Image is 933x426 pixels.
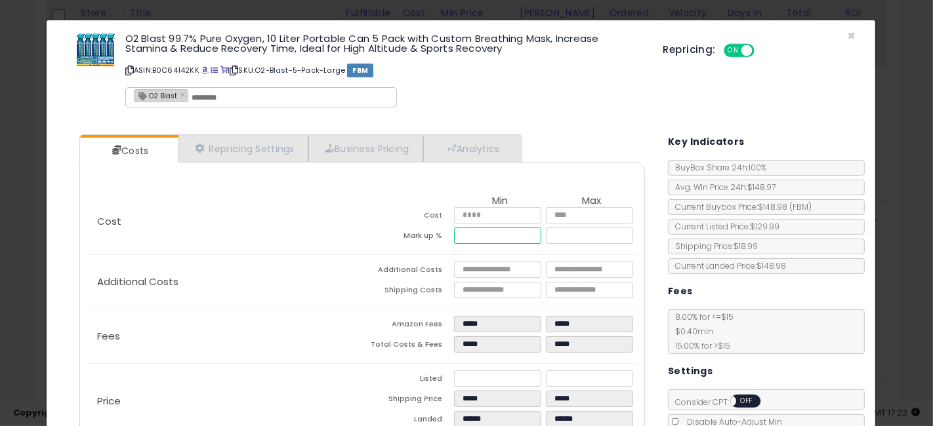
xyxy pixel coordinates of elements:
[725,45,741,56] span: ON
[308,135,423,162] a: Business Pricing
[669,241,758,252] span: Shipping Price: $18.99
[362,227,454,248] td: Mark up %
[211,65,218,75] a: All offer listings
[125,60,644,81] p: ASIN: B0C64142KK | SKU: O2-Blast-5-Pack-Large
[669,182,776,193] span: Avg. Win Price 24h: $148.97
[669,340,730,351] span: 15.00 % for > $15
[76,33,115,67] img: 51wKoy7WQmL._SL60_.jpg
[180,88,188,100] a: ×
[362,370,454,391] td: Listed
[125,33,644,53] h3: O2 Blast 99.7% Pure Oxygen, 10 Liter Portable Can 5 Pack with Custom Breathing Mask, Increase Sta...
[201,65,209,75] a: BuyBox page
[80,138,177,164] a: Costs
[362,207,454,227] td: Cost
[669,311,734,351] span: 8.00 % for <= $15
[362,282,454,302] td: Shipping Costs
[668,363,713,379] h5: Settings
[135,90,177,101] span: O2 Blast
[87,331,362,341] p: Fees
[87,277,362,287] p: Additional Costs
[669,201,812,212] span: Current Buybox Price:
[220,65,228,75] a: Your listing only
[663,45,716,55] h5: Repricing:
[87,216,362,227] p: Cost
[669,397,778,408] span: Consider CPT:
[752,45,773,56] span: OFF
[362,391,454,411] td: Shipping Price
[668,134,745,150] h5: Key Indicators
[347,64,373,77] span: FBM
[669,221,779,232] span: Current Listed Price: $129.99
[362,336,454,357] td: Total Costs & Fees
[669,162,766,173] span: BuyBox Share 24h: 100%
[669,326,713,337] span: $0.40 min
[423,135,520,162] a: Analytics
[758,201,812,212] span: $148.98
[669,260,786,271] span: Current Landed Price: $148.98
[789,201,812,212] span: ( FBM )
[668,283,693,300] h5: Fees
[178,135,308,162] a: Repricing Settings
[546,195,638,207] th: Max
[362,261,454,282] td: Additional Costs
[454,195,546,207] th: Min
[737,396,758,407] span: OFF
[362,316,454,336] td: Amazon Fees
[87,396,362,406] p: Price
[847,26,856,45] span: ×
